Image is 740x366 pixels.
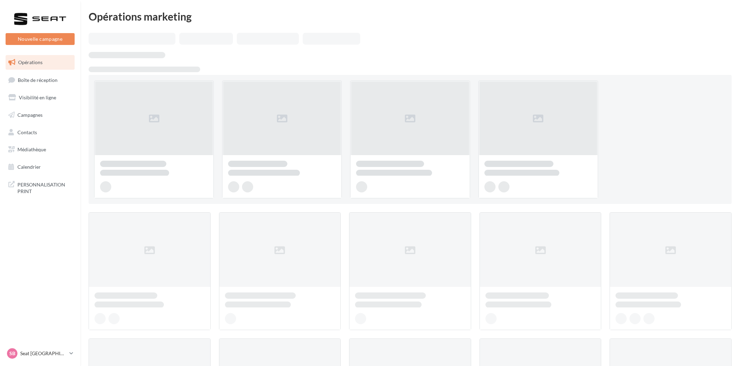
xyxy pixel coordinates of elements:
span: Contacts [17,129,37,135]
span: Visibilité en ligne [19,94,56,100]
a: Boîte de réception [4,73,76,87]
a: Médiathèque [4,142,76,157]
p: Seat [GEOGRAPHIC_DATA] [20,350,67,357]
div: Opérations marketing [89,11,732,22]
a: Visibilité en ligne [4,90,76,105]
span: Campagnes [17,112,43,118]
span: Calendrier [17,164,41,170]
span: PERSONNALISATION PRINT [17,180,72,195]
a: Opérations [4,55,76,70]
button: Nouvelle campagne [6,33,75,45]
span: Opérations [18,59,43,65]
a: Calendrier [4,160,76,174]
span: Médiathèque [17,146,46,152]
a: Contacts [4,125,76,140]
span: SB [9,350,15,357]
a: Campagnes [4,108,76,122]
a: SB Seat [GEOGRAPHIC_DATA] [6,347,75,360]
a: PERSONNALISATION PRINT [4,177,76,198]
span: Boîte de réception [18,77,58,83]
